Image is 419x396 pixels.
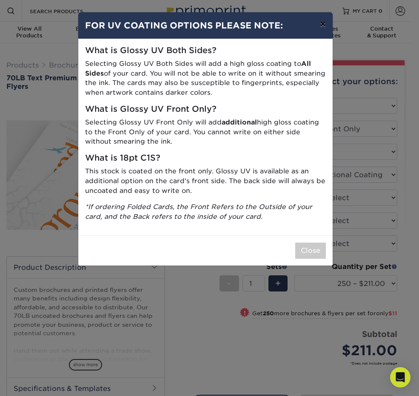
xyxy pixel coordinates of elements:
i: *If ordering Folded Cards, the Front Refers to the Outside of your card, and the Back refers to t... [85,203,312,221]
h5: What is Glossy UV Front Only? [85,105,326,114]
strong: All Sides [85,59,311,77]
button: Close [295,243,326,259]
h5: What is Glossy UV Both Sides? [85,46,326,56]
button: × [313,12,333,36]
p: Selecting Glossy UV Front Only will add high gloss coating to the Front Only of your card. You ca... [85,118,326,147]
h4: FOR UV COATING OPTIONS PLEASE NOTE: [85,19,326,32]
h5: What is 18pt C1S? [85,153,326,163]
p: This stock is coated on the front only. Glossy UV is available as an additional option on the car... [85,167,326,195]
strong: additional [222,118,257,126]
p: Selecting Glossy UV Both Sides will add a high gloss coating to of your card. You will not be abl... [85,59,326,98]
div: Open Intercom Messenger [390,367,410,388]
